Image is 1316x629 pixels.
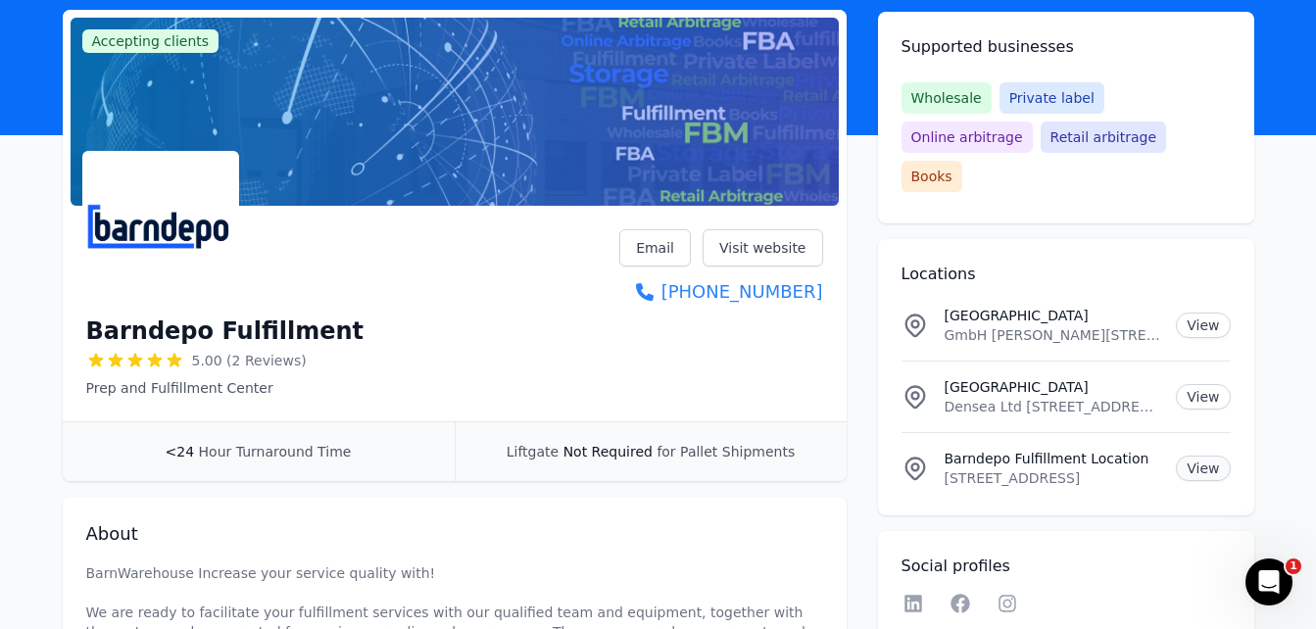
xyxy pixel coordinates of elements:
h2: Locations [902,263,1231,286]
p: [GEOGRAPHIC_DATA] [945,306,1161,325]
a: Email [619,229,691,266]
span: Liftgate [507,444,559,460]
h2: Supported businesses [902,35,1231,59]
span: <24 [166,444,195,460]
a: View [1176,456,1230,481]
iframe: Intercom live chat [1245,558,1292,605]
a: View [1176,384,1230,410]
span: Online arbitrage [902,121,1033,153]
span: Accepting clients [82,29,219,53]
p: [GEOGRAPHIC_DATA] [945,377,1161,397]
h2: About [86,520,823,548]
span: for Pallet Shipments [657,444,795,460]
span: Retail arbitrage [1041,121,1166,153]
p: Barndepo Fulfillment Location [945,449,1161,468]
span: Not Required [563,444,653,460]
span: 5.00 (2 Reviews) [192,351,307,370]
span: 1 [1286,558,1301,574]
a: Visit website [703,229,823,266]
img: Barndepo Fulfillment [86,155,235,304]
p: GmbH [PERSON_NAME][STREET_ADDRESS] [945,325,1161,345]
p: [STREET_ADDRESS] [945,468,1161,488]
p: Densea Ltd [STREET_ADDRESS] [945,397,1161,416]
a: View [1176,313,1230,338]
a: [PHONE_NUMBER] [619,278,822,306]
h1: Barndepo Fulfillment [86,315,365,347]
span: Private label [999,82,1104,114]
span: Hour Turnaround Time [199,444,352,460]
p: Prep and Fulfillment Center [86,378,365,398]
span: Wholesale [902,82,992,114]
span: Books [902,161,962,192]
h2: Social profiles [902,555,1231,578]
